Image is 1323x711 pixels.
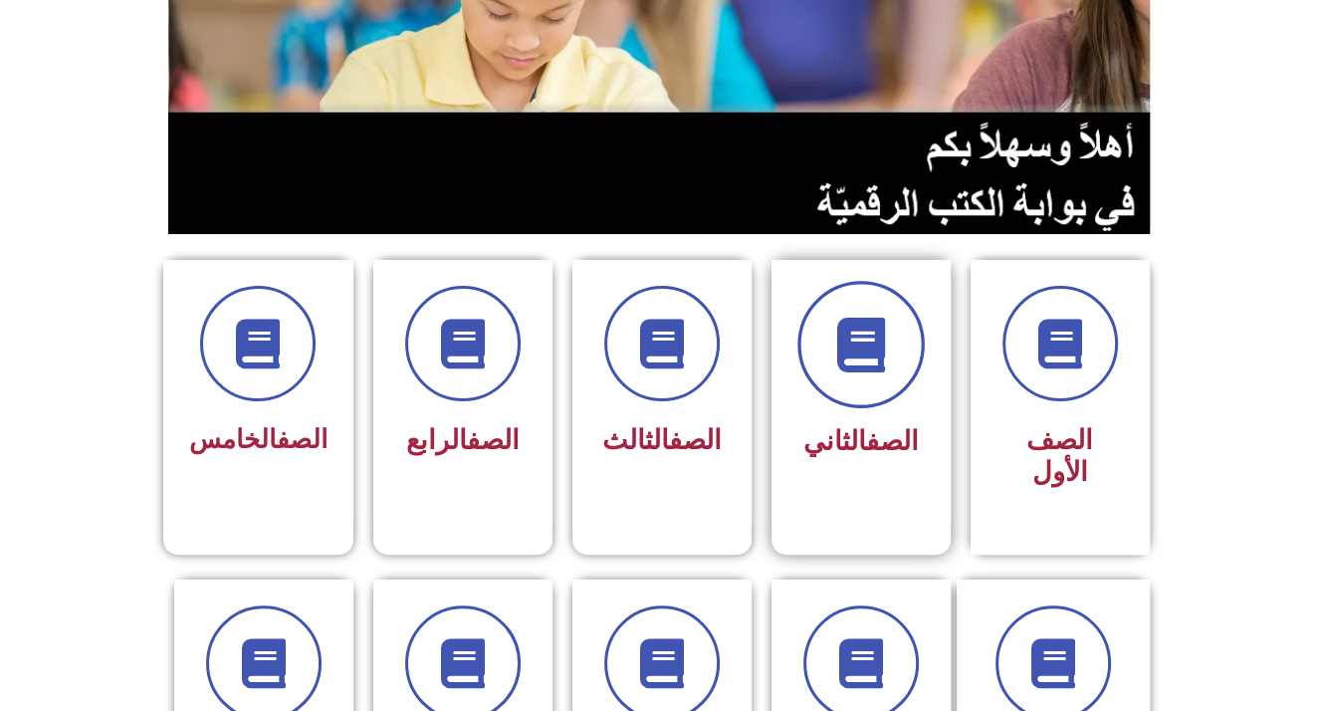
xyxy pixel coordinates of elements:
span: الخامس [189,424,328,454]
span: الثالث [602,424,722,456]
a: الصف [669,424,722,456]
span: الصف الأول [1026,424,1093,488]
a: الصف [467,424,520,456]
a: الصف [866,425,919,457]
span: الرابع [406,424,520,456]
a: الصف [277,424,328,454]
span: الثاني [803,425,919,457]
